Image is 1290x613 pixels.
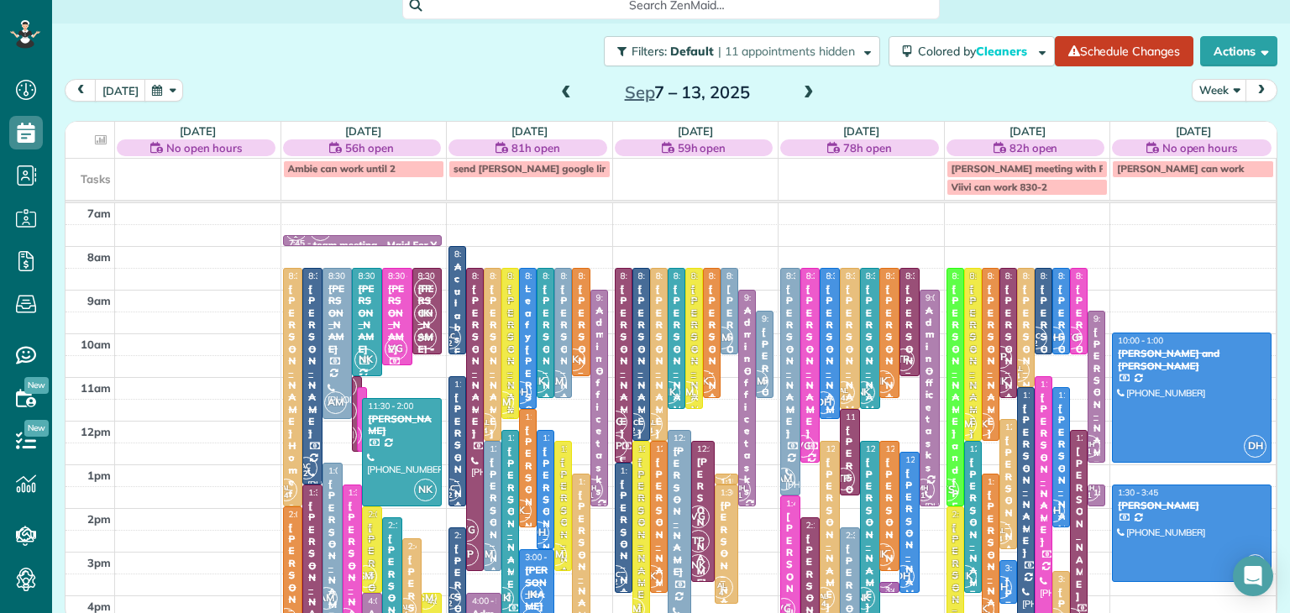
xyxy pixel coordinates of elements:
[308,270,349,281] span: 8:30 - 1:30
[439,596,460,612] small: 2
[865,283,875,440] div: [PERSON_NAME]
[559,283,567,440] div: [PERSON_NAME]
[989,346,1012,369] span: TP
[414,479,437,501] span: NK
[414,327,437,349] span: SM
[81,338,111,351] span: 10am
[1055,36,1193,66] a: Schedule Changes
[475,423,496,439] small: 4
[524,283,532,500] div: Leafy [PERSON_NAME]
[785,283,795,440] div: [PERSON_NAME]
[489,456,496,613] div: [PERSON_NAME]
[1076,270,1121,281] span: 8:30 - 10:30
[471,283,479,440] div: [PERSON_NAME]
[1192,79,1247,102] button: Week
[1060,327,1083,349] span: VG
[454,261,461,490] div: Aculabs Ft [US_STATE]
[708,283,716,440] div: [PERSON_NAME]
[987,283,994,440] div: [PERSON_NAME]
[24,377,49,394] span: New
[388,270,433,281] span: 8:30 - 10:45
[281,483,291,492] span: AL
[1176,124,1212,138] a: [DATE]
[345,124,381,138] a: [DATE]
[852,587,875,610] span: NK
[307,283,317,440] div: [PERSON_NAME]
[954,565,977,588] span: NK
[709,270,754,281] span: 8:30 - 11:30
[687,530,710,553] span: TP
[845,424,855,581] div: [PERSON_NAME]
[414,278,437,301] span: TP
[825,456,835,613] div: [PERSON_NAME]
[1005,270,1051,281] span: 8:30 - 11:30
[843,124,879,138] a: [DATE]
[647,417,656,427] span: AL
[866,270,911,281] span: 8:30 - 11:45
[726,283,733,440] div: [PERSON_NAME]
[585,483,597,492] span: MH
[655,456,663,613] div: [PERSON_NAME]
[717,580,726,589] span: AL
[826,270,871,281] span: 8:30 - 12:00
[696,456,710,589] div: [PERSON_NAME]
[825,283,835,440] div: [PERSON_NAME]
[729,488,750,504] small: 1
[414,302,437,325] span: IK
[507,432,553,443] span: 12:15 - 4:30
[813,596,834,612] small: 4
[1245,79,1277,102] button: next
[1022,283,1030,440] div: [PERSON_NAME]
[605,411,627,433] span: VG
[691,270,737,281] span: 8:30 - 11:45
[996,526,1005,535] span: AL
[846,530,886,541] span: 2:30 - 5:30
[289,270,329,281] span: 8:30 - 2:00
[826,443,871,454] span: 12:30 - 4:30
[833,390,854,406] small: 4
[65,79,97,102] button: prev
[387,283,407,355] div: [PERSON_NAME]
[542,445,549,602] div: [PERSON_NAME]
[952,270,993,281] span: 8:30 - 2:00
[1057,283,1065,440] div: [PERSON_NAME]
[718,44,855,59] span: | 11 appointments hidden
[846,411,891,422] span: 11:45 - 1:45
[354,348,377,371] span: NK
[1023,390,1068,401] span: 11:15 - 5:15
[454,391,461,548] div: [PERSON_NAME]
[286,228,307,244] small: 1
[296,466,317,482] small: 2
[989,370,1012,393] span: NK
[1075,283,1083,440] div: [PERSON_NAME]
[439,336,460,352] small: 2
[509,500,532,522] span: IK
[328,283,348,355] div: [PERSON_NAME]
[852,381,875,404] span: NK
[595,305,603,498] div: Admin Office tasks
[439,488,460,504] small: 2
[474,543,496,566] span: AM
[1022,402,1030,559] div: [PERSON_NAME]
[506,283,514,440] div: [PERSON_NAME]
[711,585,732,601] small: 4
[454,249,500,259] span: 8:00 - 10:30
[367,413,437,437] div: [PERSON_NAME]
[621,465,661,476] span: 1:00 - 4:00
[1005,422,1051,432] span: 12:00 - 3:00
[670,44,715,59] span: Default
[812,391,835,414] span: DH
[936,479,959,501] span: VS
[1040,391,1047,548] div: [PERSON_NAME]
[1040,283,1047,440] div: [PERSON_NAME]
[354,565,377,588] span: SM
[625,81,655,102] span: Sep
[892,348,915,371] span: TP
[734,483,746,492] span: MH
[1005,563,1046,574] span: 3:15 - 4:15
[559,456,567,613] div: [PERSON_NAME]
[1093,313,1134,324] span: 9:30 - 1:00
[620,283,627,440] div: [PERSON_NAME]
[988,270,1033,281] span: 8:30 - 12:30
[401,602,410,611] span: AL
